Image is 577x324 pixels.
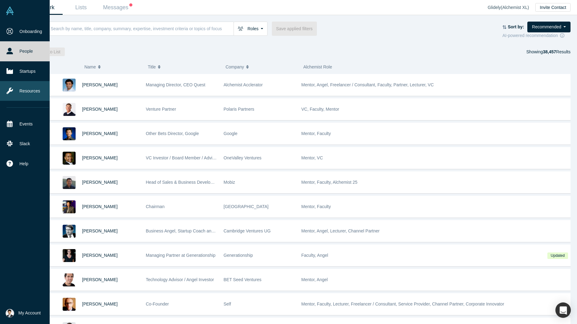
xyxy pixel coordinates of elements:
[63,79,76,92] img: Gnani Palanikumar's Profile Image
[226,60,297,73] button: Company
[301,155,323,160] span: Mentor, VC
[224,204,269,209] span: [GEOGRAPHIC_DATA]
[301,107,339,112] span: VC, Faculty, Mentor
[82,107,118,112] a: [PERSON_NAME]
[224,155,262,160] span: OneValley Ventures
[63,225,76,238] img: Martin Giese's Profile Image
[63,103,76,116] img: Gary Swart's Profile Image
[63,152,76,165] img: Juan Scarlett's Profile Image
[547,252,568,259] span: Updated
[63,273,76,286] img: Boris Livshutz's Profile Image
[146,82,205,87] span: Managing Director, CEO Quest
[301,228,380,233] span: Mentor, Angel, Lecturer, Channel Partner
[226,60,244,73] span: Company
[84,60,141,73] button: Name
[272,22,317,36] button: Save applied filters
[146,107,176,112] span: Venture Partner
[543,49,571,54] span: Results
[146,180,239,185] span: Head of Sales & Business Development (interim)
[303,64,332,69] span: Alchemist Role
[301,82,434,87] span: Mentor, Angel, Freelancer / Consultant, Faculty, Partner, Lecturer, VC
[82,131,118,136] a: [PERSON_NAME]
[148,60,219,73] button: Title
[82,204,118,209] a: [PERSON_NAME]
[63,0,99,15] a: Lists
[148,60,156,73] span: Title
[19,310,41,316] span: My Account
[234,22,268,36] button: Roles
[224,131,238,136] span: Google
[63,298,76,311] img: Robert Winder's Profile Image
[82,180,118,185] a: [PERSON_NAME]
[63,127,76,140] img: Steven Kan's Profile Image
[63,176,76,189] img: Michael Chang's Profile Image
[224,107,255,112] span: Polaris Partners
[526,47,571,56] div: Showing
[6,309,41,318] button: My Account
[146,155,218,160] span: VC Investor / Board Member / Advisor
[224,180,235,185] span: Mobiz
[50,21,234,36] input: Search by name, title, company, summary, expertise, investment criteria or topics of focus
[224,277,262,282] span: BET Seed Ventures
[146,204,165,209] span: Chairman
[82,228,118,233] a: [PERSON_NAME]
[224,82,263,87] span: Alchemist Acclerator
[502,32,571,39] div: AI-powered recommendation
[224,228,271,233] span: Cambridge Ventures UG
[99,0,136,15] a: Messages
[543,49,556,54] strong: 38,457
[224,253,253,258] span: Generationship
[146,131,199,136] span: Other Bets Director, Google
[146,277,214,282] span: Technology Advisor / Angel Investor
[146,253,216,258] span: Managing Partner at Generationship
[301,180,358,185] span: Mentor, Faculty, Alchemist 25
[82,301,118,306] a: [PERSON_NAME]
[301,131,331,136] span: Mentor, Faculty
[527,22,571,32] button: Recommended
[36,47,65,56] button: Add to List
[6,309,14,318] img: Yas Morita's Account
[82,253,118,258] a: [PERSON_NAME]
[82,82,118,87] a: [PERSON_NAME]
[82,155,118,160] a: [PERSON_NAME]
[301,277,328,282] span: Mentor, Angel
[508,24,524,29] strong: Sort by:
[224,301,231,306] span: Self
[301,204,331,209] span: Mentor, Faculty
[84,60,96,73] span: Name
[301,253,328,258] span: Faculty, Angel
[535,3,571,12] button: Invite Contact
[63,249,76,262] img: Rachel Chalmers's Profile Image
[63,200,76,213] img: Timothy Chou's Profile Image
[146,301,169,306] span: Co-Founder
[19,161,28,167] span: Help
[146,228,251,233] span: Business Angel, Startup Coach and best-selling author
[82,277,118,282] a: [PERSON_NAME]
[6,6,14,15] img: Alchemist Vault Logo
[488,4,536,11] div: Glidely ( Alchemist XL )
[301,301,504,306] span: Mentor, Faculty, Lecturer, Freelancer / Consultant, Service Provider, Channel Partner, Corporate ...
